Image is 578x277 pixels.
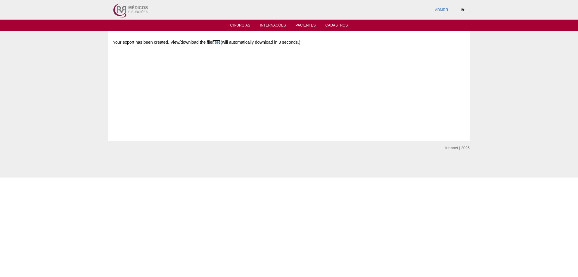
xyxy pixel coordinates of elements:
[260,23,286,29] a: Internações
[445,145,470,151] div: Intranet | 2025
[325,23,348,29] a: Cadastros
[230,23,250,28] a: Cirurgias
[435,8,448,12] a: ADMRR
[461,8,465,12] i: Sair
[296,23,316,29] a: Pacientes
[113,39,465,45] p: Your export has been created. View/download the file (will automatically download in 3 seconds.)
[212,40,221,45] a: here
